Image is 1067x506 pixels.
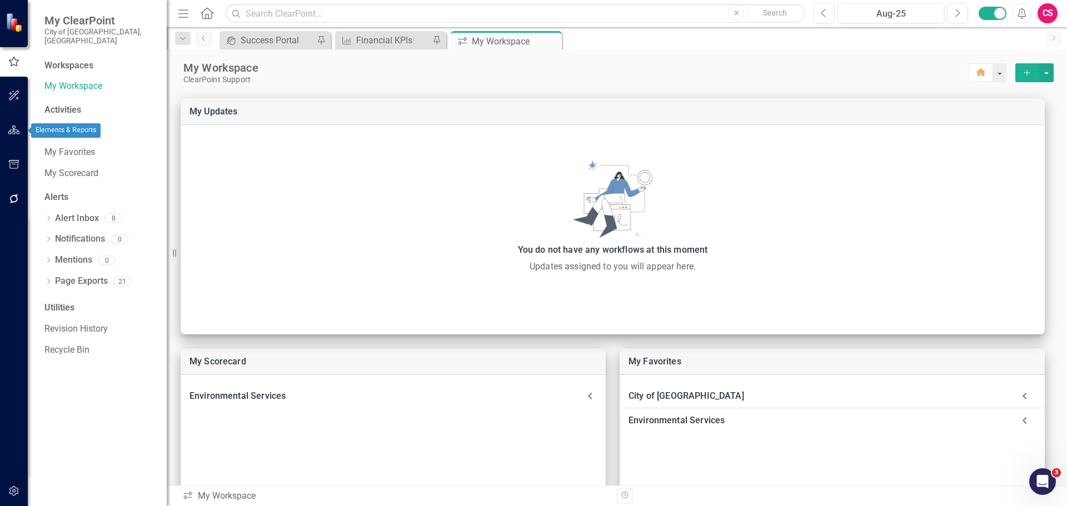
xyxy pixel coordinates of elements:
button: Aug-25 [837,3,944,23]
div: Aug-25 [841,7,940,21]
span: 3 [1052,468,1061,477]
a: Recycle Bin [44,344,156,357]
a: My Updates [190,106,238,117]
div: Environmental Services [181,384,606,408]
div: Updates assigned to you will appear here. [186,260,1039,273]
div: My Workspace [182,490,609,503]
a: Page Exports [55,275,108,288]
div: Utilities [44,302,156,314]
a: My Scorecard [44,167,156,180]
div: 0 [98,255,116,265]
a: Alert Inbox [55,212,99,225]
div: You do not have any workflows at this moment [186,242,1039,258]
div: Alerts [44,191,156,204]
a: Mentions [55,254,92,267]
input: Search ClearPoint... [225,4,805,23]
span: Search [763,8,787,17]
button: select merge strategy [1015,63,1039,82]
iframe: Intercom live chat [1029,468,1056,495]
div: Financial KPIs [356,33,430,47]
div: City of [GEOGRAPHIC_DATA] [629,388,1014,404]
div: split button [1015,63,1054,82]
div: Environmental Services [620,408,1045,433]
div: My Workspace [472,34,559,48]
a: Financial KPIs [338,33,430,47]
a: My Scorecard [190,356,246,367]
img: ClearPoint Strategy [6,13,25,32]
div: Activities [44,104,156,117]
button: Search [747,6,802,21]
a: My Workspace [44,80,156,93]
div: Workspaces [44,59,93,72]
small: City of [GEOGRAPHIC_DATA], [GEOGRAPHIC_DATA] [44,27,156,46]
button: CS [1038,3,1058,23]
div: My Workspace [183,61,969,75]
div: Environmental Services [190,388,584,404]
div: City of [GEOGRAPHIC_DATA] [620,384,1045,408]
button: select merge strategy [1039,63,1054,82]
div: Elements & Reports [31,123,101,138]
a: Notifications [55,233,105,246]
span: My ClearPoint [44,14,156,27]
a: Success Portal [222,33,314,47]
div: Environmental Services [629,413,1014,428]
div: 8 [104,214,122,223]
a: My Favorites [44,146,156,159]
div: 0 [111,234,128,244]
div: ClearPoint Support [183,75,969,84]
div: 21 [113,277,131,286]
a: My Favorites [629,356,681,367]
a: Revision History [44,323,156,335]
div: Success Portal [241,33,314,47]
